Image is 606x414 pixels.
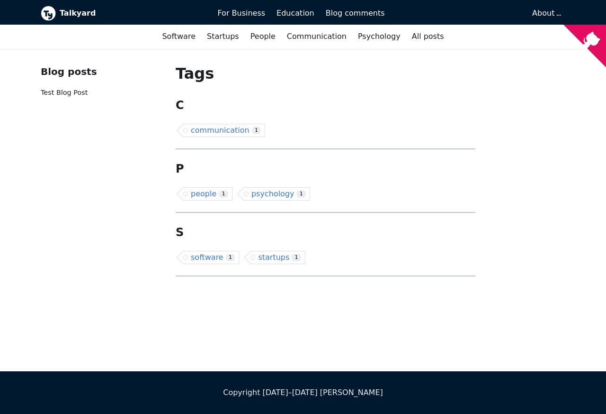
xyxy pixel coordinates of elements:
[41,6,204,21] a: Talkyard logoTalkyard
[41,64,160,80] div: Blog posts
[326,9,385,18] span: Blog comments
[156,28,201,45] a: Software
[250,251,305,264] a: startups1
[201,28,245,45] a: Startups
[41,89,88,96] a: Test Blog Post
[245,28,281,45] a: People
[41,386,565,399] div: Copyright [DATE]–[DATE] [PERSON_NAME]
[176,162,475,176] h2: P
[292,254,301,262] span: 1
[252,127,261,135] span: 1
[217,9,265,18] span: For Business
[226,254,235,262] span: 1
[276,9,314,18] span: Education
[41,64,160,106] nav: Blog recent posts navigation
[271,5,320,21] a: Education
[176,225,475,239] h2: S
[41,6,56,21] img: Talkyard logo
[176,64,475,83] h1: Tags
[212,5,271,21] a: For Business
[183,187,232,201] a: people1
[320,5,391,21] a: Blog comments
[60,7,204,19] b: Talkyard
[176,98,475,112] h2: C
[281,28,352,45] a: Communication
[219,190,228,198] span: 1
[244,187,310,201] a: psychology1
[532,9,560,18] a: About
[183,124,265,137] a: communication1
[183,251,239,264] a: software1
[352,28,406,45] a: Psychology
[296,190,306,198] span: 1
[406,28,450,45] a: All posts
